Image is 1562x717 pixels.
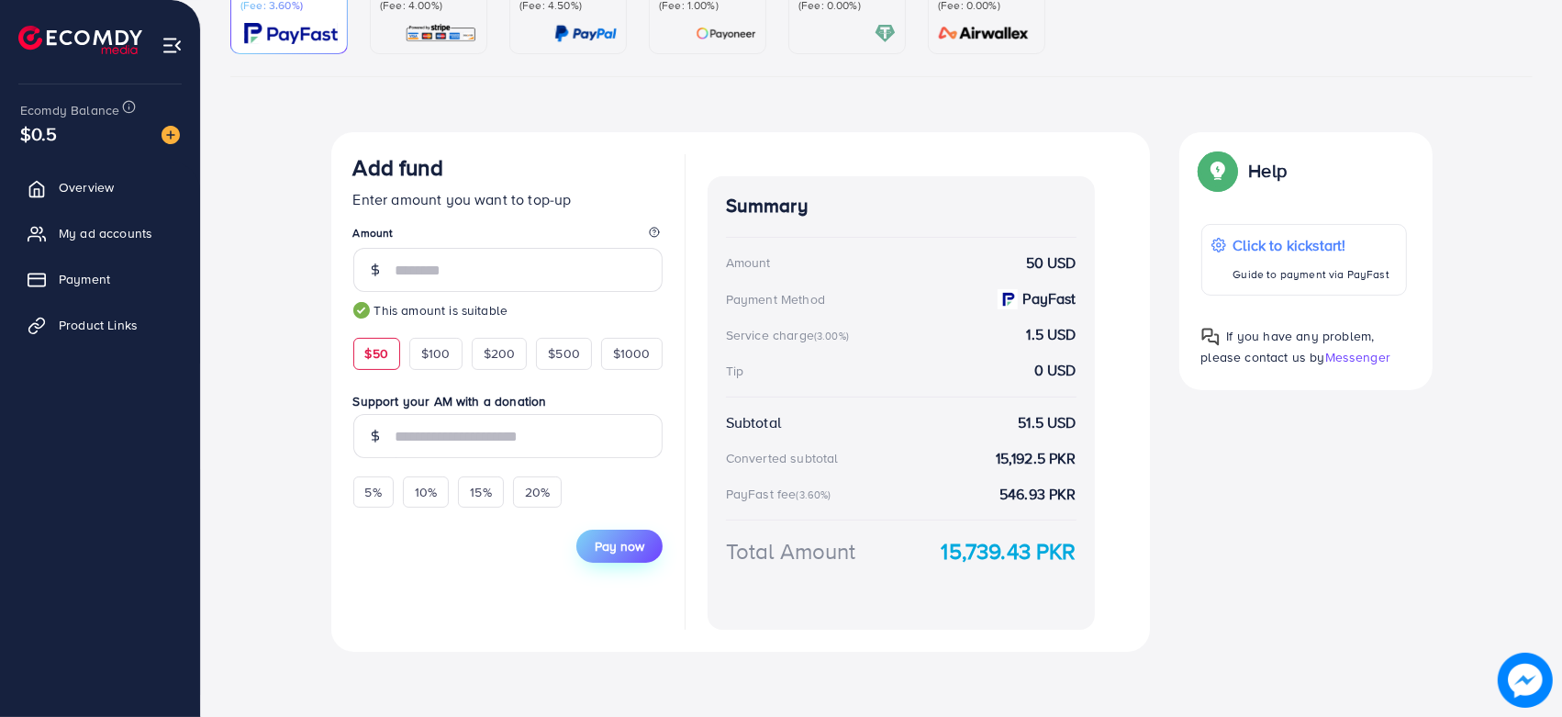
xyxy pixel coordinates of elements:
img: guide [353,302,370,319]
img: card [405,23,477,44]
div: PayFast fee [726,485,837,503]
a: My ad accounts [14,215,186,252]
img: image [162,126,180,144]
small: This amount is suitable [353,301,663,319]
span: $0.5 [20,120,58,147]
span: Payment [59,270,110,288]
p: Enter amount you want to top-up [353,188,663,210]
div: Service charge [726,326,854,344]
img: card [554,23,617,44]
span: Overview [59,178,114,196]
span: $50 [365,344,388,363]
button: Pay now [576,530,663,563]
div: Converted subtotal [726,449,839,467]
label: Support your AM with a donation [353,392,663,410]
img: image [1502,657,1548,703]
div: Amount [726,253,771,272]
img: menu [162,35,183,56]
small: (3.60%) [796,487,831,502]
img: logo [18,26,142,54]
strong: 0 USD [1034,360,1077,381]
img: payment [998,289,1018,309]
span: Pay now [595,537,644,555]
span: Ecomdy Balance [20,101,119,119]
small: (3.00%) [814,329,849,343]
span: My ad accounts [59,224,152,242]
p: Guide to payment via PayFast [1233,263,1389,286]
img: Popup guide [1201,328,1220,346]
span: 15% [470,483,491,501]
span: If you have any problem, please contact us by [1201,327,1375,366]
strong: 15,192.5 PKR [996,448,1077,469]
div: Tip [726,362,743,380]
div: Total Amount [726,535,856,567]
img: card [696,23,756,44]
strong: 546.93 PKR [999,484,1077,505]
span: $100 [421,344,451,363]
a: Overview [14,169,186,206]
strong: 50 USD [1026,252,1077,274]
a: Product Links [14,307,186,343]
img: card [932,23,1035,44]
p: Help [1249,160,1288,182]
span: $200 [484,344,516,363]
span: 10% [415,483,437,501]
span: $500 [548,344,580,363]
div: Payment Method [726,290,825,308]
legend: Amount [353,225,663,248]
p: Click to kickstart! [1233,234,1389,256]
span: 5% [365,483,382,501]
span: Product Links [59,316,138,334]
span: $1000 [613,344,651,363]
strong: PayFast [1023,288,1077,309]
img: card [244,23,338,44]
strong: 51.5 USD [1018,412,1076,433]
h4: Summary [726,195,1077,218]
img: card [875,23,896,44]
strong: 15,739.43 PKR [942,535,1077,567]
strong: 1.5 USD [1027,324,1077,345]
img: Popup guide [1201,154,1234,187]
div: Subtotal [726,412,781,433]
span: Messenger [1325,348,1390,366]
span: 20% [525,483,550,501]
h3: Add fund [353,154,443,181]
a: Payment [14,261,186,297]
